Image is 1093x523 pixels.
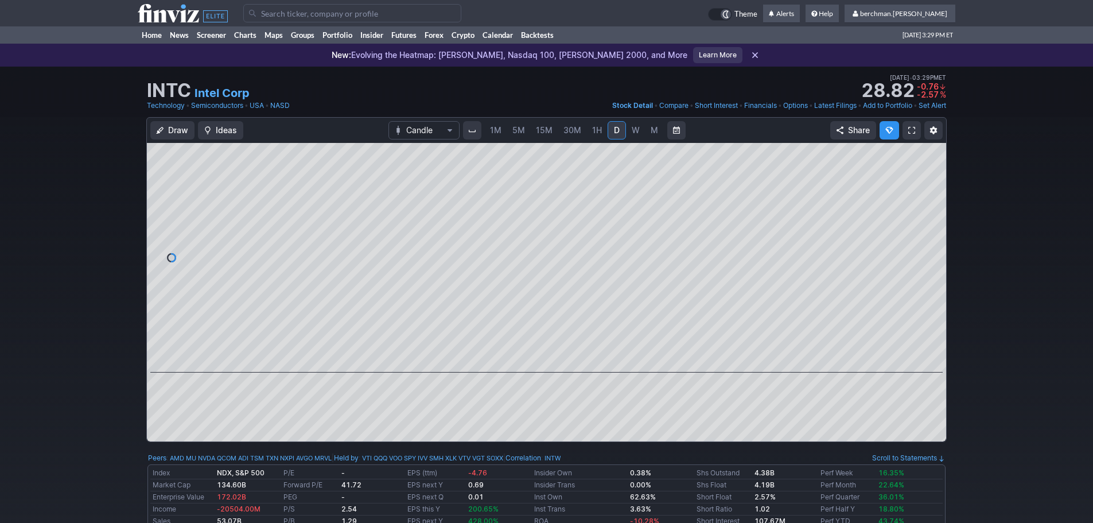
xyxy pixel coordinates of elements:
[468,505,499,513] span: 200.65%
[890,72,946,83] span: [DATE] 03:29PM ET
[405,479,465,491] td: EPS next Y
[924,121,943,140] button: Chart Settings
[150,491,215,503] td: Enterprise Value
[341,481,361,489] b: 41.72
[472,452,485,464] a: VGT
[818,491,876,503] td: Perf Quarter
[818,479,876,491] td: Perf Month
[809,100,813,111] span: •
[487,452,503,464] a: SOXX
[468,468,487,477] span: -4.76
[406,125,442,136] span: Candle
[217,452,236,464] a: QCOM
[217,468,265,477] small: NDX, S&P 500
[238,452,248,464] a: ADI
[536,125,553,135] span: 15M
[405,491,465,503] td: EPS next Q
[332,452,503,464] div: | :
[630,481,651,489] b: 0.00%
[281,491,339,503] td: PEG
[195,85,250,101] a: Intel Corp
[612,100,653,111] a: Stock Detail
[818,467,876,479] td: Perf Week
[485,121,507,140] a: 1M
[814,100,857,111] a: Latest Filings
[627,121,645,140] a: W
[281,467,339,479] td: P/E
[448,26,479,44] a: Crypto
[418,452,427,464] a: IVV
[150,503,215,516] td: Income
[270,100,290,111] a: NASD
[458,452,470,464] a: VTV
[690,100,694,111] span: •
[341,493,345,501] b: -
[147,100,185,111] a: Technology
[695,100,738,111] a: Short Interest
[563,125,581,135] span: 30M
[405,503,465,516] td: EPS this Y
[217,505,260,513] span: -20504.00M
[754,493,776,501] a: 2.57%
[281,503,339,516] td: P/S
[230,26,260,44] a: Charts
[878,468,904,477] span: 16.35%
[250,452,264,464] a: TSM
[693,47,742,63] a: Learn More
[318,26,356,44] a: Portfolio
[754,481,775,489] b: 4.19B
[592,125,602,135] span: 1H
[778,100,782,111] span: •
[739,100,743,111] span: •
[763,5,800,23] a: Alerts
[651,125,658,135] span: M
[917,90,939,99] span: -2.57
[645,121,664,140] a: M
[191,100,243,111] a: Semiconductors
[940,90,946,99] span: %
[405,467,465,479] td: EPS (ttm)
[587,121,607,140] a: 1H
[490,125,501,135] span: 1M
[667,121,686,140] button: Range
[186,452,196,464] a: MU
[147,82,191,100] h1: INTC
[421,26,448,44] a: Forex
[858,100,862,111] span: •
[708,8,757,21] a: Theme
[512,125,525,135] span: 5M
[517,26,558,44] a: Backtests
[694,479,752,491] td: Shs Float
[830,121,876,140] button: Share
[532,479,628,491] td: Insider Trans
[463,121,481,140] button: Interval
[265,100,269,111] span: •
[193,26,230,44] a: Screener
[468,493,484,501] b: 0.01
[734,8,757,21] span: Theme
[374,452,387,464] a: QQQ
[878,481,904,489] span: 22.64%
[903,121,921,140] a: Fullscreen
[166,26,193,44] a: News
[217,493,246,501] span: 172.02B
[332,50,351,60] span: New:
[544,452,561,464] a: INTW
[845,5,955,23] a: berchman.[PERSON_NAME]
[404,452,416,464] a: SPY
[612,101,653,110] span: Stock Detail
[296,452,313,464] a: AVGO
[917,82,939,91] span: -0.76
[532,491,628,503] td: Inst Own
[919,100,946,111] a: Set Alert
[532,467,628,479] td: Insider Own
[445,452,457,464] a: XLK
[170,452,184,464] a: AMD
[429,452,444,464] a: SMH
[754,505,770,513] a: 1.02
[783,100,808,111] a: Options
[250,100,264,111] a: USA
[387,26,421,44] a: Futures
[186,100,190,111] span: •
